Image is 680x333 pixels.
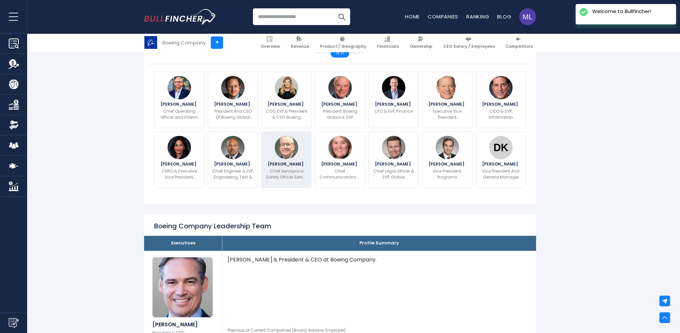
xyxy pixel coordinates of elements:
[336,52,341,55] span: 14
[382,76,405,99] img: Brian West
[291,44,309,49] span: Revenue
[212,168,254,180] p: Chief Engineer & EVP, Engineering, Test & Technology
[476,131,526,188] a: David Klemes [PERSON_NAME] Vice President And General Manager
[221,76,245,99] img: Chris Raymond
[476,72,526,128] a: Dana Deasy [PERSON_NAME] CIDO & SVP, Information Technology & Data Analytics
[382,136,405,159] img: Brett C. Gerry
[375,108,413,114] p: CFO & EVP, Finance
[505,44,533,49] span: Competitors
[208,131,258,188] a: Howard McKenzie [PERSON_NAME] Chief Engineer & EVP, Engineering, Test & Technology
[422,72,472,128] a: Jeff Shockey [PERSON_NAME] Executive Vice President, Government Operations, Global Public Policy ...
[261,44,280,49] span: Overview
[502,33,536,52] a: Competitors
[158,168,200,180] p: CHRO & Executive Vice President, Human Resources
[374,33,402,52] a: Financials
[144,9,216,24] a: Go to homepage
[144,9,216,24] img: Bullfincher logo
[333,8,350,25] button: Search
[480,168,522,180] p: Vice President And General Manager
[154,131,204,188] a: Uma Amuluru [PERSON_NAME] CHRO & Executive Vice President, Human Resources
[466,13,489,20] a: Ranking
[480,108,522,120] p: CIDO & SVP, Information Technology & Data Analytics
[497,13,511,20] a: Blog
[266,108,307,120] p: COO, EVP & President & CEO, Boeing Commercial Airplanes
[275,76,298,99] img: Stephanie Pope
[422,131,472,188] a: David MacHuga [PERSON_NAME] Vice President, Programs
[321,162,359,166] span: [PERSON_NAME]
[275,136,298,159] img: Don Ruhmann
[167,136,191,159] img: Uma Amuluru
[320,44,366,49] span: Product / Geography
[268,102,305,106] span: [PERSON_NAME]
[410,44,432,49] span: Ownership
[160,162,198,166] span: [PERSON_NAME]
[268,162,305,166] span: [PERSON_NAME]
[407,33,435,52] a: Ownership
[162,39,206,46] div: Boeing Company
[315,72,365,128] a: Brendan Nelson [PERSON_NAME] President, Boeing Global & SVP
[443,44,495,49] span: CEO Salary / Employees
[152,257,213,317] img: Kelly Ortberg
[435,136,459,159] img: David MacHuga
[9,120,19,130] img: Ownership
[489,136,513,159] img: David Klemes
[426,108,468,120] p: Executive Vice President, Government Operations, Global Public Policy & Corporate Strategy
[373,168,414,180] p: Chief Legal Officer & EVP, Global Compliance
[592,8,651,15] div: Welcome to Bullfincher!
[152,321,214,328] h6: [PERSON_NAME]
[375,102,412,106] span: [PERSON_NAME]
[211,36,223,49] a: +
[158,108,200,120] p: Chief Operating Officer and Interim President and CEO Boeing Defense, Space & Security
[261,72,312,128] a: Stephanie Pope [PERSON_NAME] COO, EVP & President & CEO, Boeing Commercial Airplanes
[428,162,466,166] span: [PERSON_NAME]
[258,33,283,52] a: Overview
[288,33,312,52] a: Revenue
[208,72,258,128] a: Chris Raymond [PERSON_NAME] President And CEO Of Boeing Global Services
[149,240,217,246] p: Executives
[317,33,369,52] a: Product / Geography
[435,76,459,99] img: Jeff Shockey
[212,108,254,120] p: President And CEO Of Boeing Global Services
[319,108,361,120] p: President, Boeing Global & SVP
[227,240,531,246] p: Profile Summary
[489,76,513,99] img: Dana Deasy
[154,72,204,128] a: Steve Parker [PERSON_NAME] Chief Operating Officer and Interim President and CEO Boeing Defense, ...
[482,162,520,166] span: [PERSON_NAME]
[221,136,245,159] img: Howard McKenzie
[440,33,498,52] a: CEO Salary / Employees
[228,256,531,264] p: [PERSON_NAME] is President & CEO at Boeing Company.
[426,168,468,180] p: Vice President, Programs
[375,162,412,166] span: [PERSON_NAME]
[160,102,198,106] span: [PERSON_NAME]
[214,162,252,166] span: [PERSON_NAME]
[368,72,419,128] a: Brian West [PERSON_NAME] CFO & EVP, Finance
[328,76,352,99] img: Brendan Nelson
[368,131,419,188] a: Brett C. Gerry [PERSON_NAME] Chief Legal Officer & EVP, Global Compliance
[214,102,252,106] span: [PERSON_NAME]
[482,102,520,106] span: [PERSON_NAME]
[228,328,531,333] p: Previous or Current Companies (Board, Advisor, Employer)
[377,44,399,49] span: Financials
[428,13,458,20] a: Companies
[328,136,352,159] img: Ann M. Schmidt
[405,13,420,20] a: Home
[167,76,191,99] img: Steve Parker
[428,102,466,106] span: [PERSON_NAME]
[315,131,365,188] a: Ann M. Schmidt [PERSON_NAME] Chief Communications & Brand Officer & SVP, Communications
[266,168,307,180] p: Chief Aerospace Safety Officer Senior Vice President, Global Aerospace Safety
[261,131,312,188] a: Don Ruhmann [PERSON_NAME] Chief Aerospace Safety Officer Senior Vice President, Global Aerospace ...
[319,168,361,180] p: Chief Communications & Brand Officer & SVP, Communications
[144,36,157,49] img: BA logo
[321,102,359,106] span: [PERSON_NAME]
[154,222,271,230] h2: Boeing Company Leadership Team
